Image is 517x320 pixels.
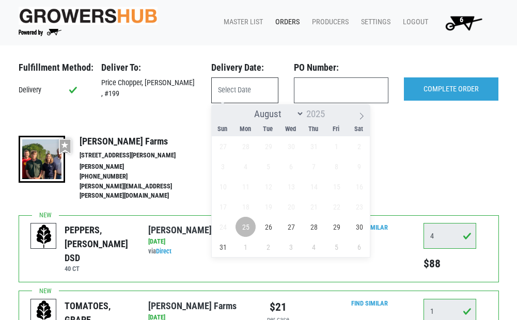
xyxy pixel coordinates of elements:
span: August 2, 2025 [349,136,369,156]
span: August 25, 2025 [236,217,256,237]
span: August 19, 2025 [258,197,278,217]
span: August 10, 2025 [213,177,233,197]
span: August 27, 2025 [281,217,301,237]
span: August 29, 2025 [326,217,347,237]
h3: Fulfillment Method: [19,62,86,73]
img: Powered by Big Wheelbarrow [19,29,61,36]
h6: 40 CT [65,265,133,273]
span: August 26, 2025 [258,217,278,237]
a: 6 [432,12,491,33]
span: August 22, 2025 [326,197,347,217]
li: [PERSON_NAME][EMAIL_ADDRESS][PERSON_NAME][DOMAIN_NAME] [80,182,212,201]
img: Cart [441,12,487,33]
span: August 13, 2025 [281,177,301,197]
span: September 6, 2025 [349,237,369,257]
span: August 9, 2025 [349,156,369,177]
div: [DATE] [148,237,250,247]
span: August 18, 2025 [236,197,256,217]
a: Logout [395,12,432,32]
span: August 24, 2025 [213,217,233,237]
span: August 3, 2025 [213,156,233,177]
a: Master List [215,12,267,32]
div: PEPPERS, [PERSON_NAME] DSD [65,223,133,265]
img: placeholder-variety-43d6402dacf2d531de610a020419775a.svg [31,223,57,249]
span: August 15, 2025 [326,177,347,197]
span: July 31, 2025 [304,136,324,156]
img: thumbnail-8a08f3346781c529aa742b86dead986c.jpg [19,136,66,183]
span: July 27, 2025 [213,136,233,156]
span: 6 [460,15,463,24]
img: original-fc7597fdc6adbb9d0e2ae620e786d1a2.jpg [19,7,158,25]
a: Producers [304,12,353,32]
span: September 1, 2025 [236,237,256,257]
a: Orders [267,12,304,32]
span: August 5, 2025 [258,156,278,177]
span: August 20, 2025 [281,197,301,217]
span: July 29, 2025 [258,136,278,156]
span: September 2, 2025 [258,237,278,257]
span: August 16, 2025 [349,177,369,197]
input: Select Date [211,77,278,103]
span: September 5, 2025 [326,237,347,257]
h3: Deliver To: [101,62,196,73]
span: August 21, 2025 [304,197,324,217]
span: Sat [348,126,370,133]
h5: $88 [424,257,476,270]
h3: PO Number: [294,62,388,73]
div: via [148,247,250,257]
span: August 4, 2025 [236,156,256,177]
span: July 30, 2025 [281,136,301,156]
a: Direct [156,247,171,255]
span: August 28, 2025 [304,217,324,237]
span: August 14, 2025 [304,177,324,197]
span: August 12, 2025 [258,177,278,197]
h4: [PERSON_NAME] Farms [80,136,212,147]
select: Month [249,107,304,120]
a: [PERSON_NAME] Farms [148,225,237,235]
span: August 11, 2025 [236,177,256,197]
span: Thu [302,126,325,133]
span: September 3, 2025 [281,237,301,257]
span: August 31, 2025 [213,237,233,257]
span: August 7, 2025 [304,156,324,177]
div: Price Chopper, [PERSON_NAME] , #199 [93,77,203,100]
span: Fri [325,126,348,133]
a: [PERSON_NAME] Farms [148,300,237,311]
span: September 4, 2025 [304,237,324,257]
span: Mon [234,126,257,133]
span: August 23, 2025 [349,197,369,217]
a: Find Similar [351,299,388,307]
span: August 8, 2025 [326,156,347,177]
span: August 6, 2025 [281,156,301,177]
span: Tue [257,126,279,133]
span: Sun [211,126,234,133]
a: Settings [353,12,395,32]
input: COMPLETE ORDER [404,77,498,101]
span: August 1, 2025 [326,136,347,156]
span: August 30, 2025 [349,217,369,237]
li: [PERSON_NAME] [80,162,212,172]
li: [PHONE_NUMBER] [80,172,212,182]
span: August 17, 2025 [213,197,233,217]
span: Wed [279,126,302,133]
input: Qty [424,223,476,249]
h3: Delivery Date: [211,62,278,73]
li: [STREET_ADDRESS][PERSON_NAME] [80,151,212,161]
div: $21 [267,299,290,315]
span: July 28, 2025 [236,136,256,156]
